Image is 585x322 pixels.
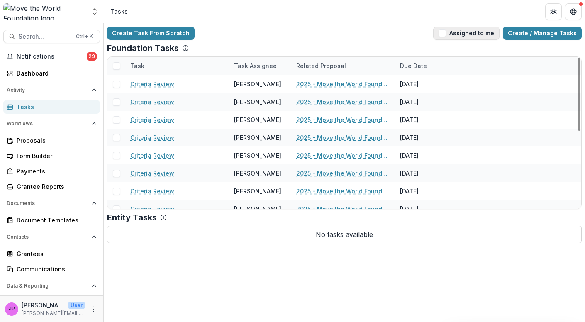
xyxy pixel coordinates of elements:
[395,182,457,200] div: [DATE]
[395,111,457,129] div: [DATE]
[234,98,281,106] div: [PERSON_NAME]
[3,149,100,163] a: Form Builder
[503,27,582,40] a: Create / Manage Tasks
[17,182,93,191] div: Grantee Reports
[7,283,88,289] span: Data & Reporting
[17,249,93,258] div: Grantees
[110,7,128,16] div: Tasks
[229,61,282,70] div: Task Assignee
[125,57,229,75] div: Task
[296,205,390,213] a: 2025 - Move the World Foundation - 2025 Grant Interest Form
[3,100,100,114] a: Tasks
[22,301,65,310] p: [PERSON_NAME]
[9,306,15,312] div: Jill Pappas
[130,151,174,160] a: Criteria Review
[234,205,281,213] div: [PERSON_NAME]
[89,3,100,20] button: Open entity switcher
[3,180,100,193] a: Grantee Reports
[3,83,100,97] button: Open Activity
[234,187,281,195] div: [PERSON_NAME]
[3,230,100,244] button: Open Contacts
[17,69,93,78] div: Dashboard
[229,57,291,75] div: Task Assignee
[3,213,100,227] a: Document Templates
[130,205,174,213] a: Criteria Review
[17,265,93,273] div: Communications
[130,98,174,106] a: Criteria Review
[3,3,85,20] img: Move the World Foundation logo
[7,234,88,240] span: Contacts
[395,129,457,146] div: [DATE]
[291,57,395,75] div: Related Proposal
[296,80,390,88] a: 2025 - Move the World Foundation - 2025 Grant Interest Form
[107,212,157,222] p: Entity Tasks
[3,262,100,276] a: Communications
[130,115,174,124] a: Criteria Review
[234,80,281,88] div: [PERSON_NAME]
[234,169,281,178] div: [PERSON_NAME]
[17,53,87,60] span: Notifications
[3,279,100,293] button: Open Data & Reporting
[395,200,457,218] div: [DATE]
[395,61,432,70] div: Due Date
[107,226,582,243] p: No tasks available
[22,310,85,317] p: [PERSON_NAME][EMAIL_ADDRESS][DOMAIN_NAME]
[3,50,100,63] button: Notifications29
[125,61,149,70] div: Task
[17,102,93,111] div: Tasks
[17,216,93,224] div: Document Templates
[3,30,100,43] button: Search...
[107,27,195,40] a: Create Task From Scratch
[3,117,100,130] button: Open Workflows
[3,197,100,210] button: Open Documents
[296,169,390,178] a: 2025 - Move the World Foundation - 2025 Grant Interest Form
[19,33,71,40] span: Search...
[395,93,457,111] div: [DATE]
[395,57,457,75] div: Due Date
[395,75,457,93] div: [DATE]
[107,5,131,17] nav: breadcrumb
[17,151,93,160] div: Form Builder
[395,164,457,182] div: [DATE]
[565,3,582,20] button: Get Help
[3,134,100,147] a: Proposals
[17,167,93,176] div: Payments
[296,151,390,160] a: 2025 - Move the World Foundation - 2025 Grant Interest Form
[68,302,85,309] p: User
[74,32,95,41] div: Ctrl + K
[88,304,98,314] button: More
[87,52,97,61] span: 29
[234,115,281,124] div: [PERSON_NAME]
[3,247,100,261] a: Grantees
[433,27,500,40] button: Assigned to me
[234,151,281,160] div: [PERSON_NAME]
[296,187,390,195] a: 2025 - Move the World Foundation - 2025 Grant Interest Form
[107,43,179,53] p: Foundation Tasks
[17,136,93,145] div: Proposals
[296,115,390,124] a: 2025 - Move the World Foundation - 2025 Grant Interest Form
[296,133,390,142] a: 2025 - Move the World Foundation - 2025 Grant Interest Form
[7,87,88,93] span: Activity
[3,66,100,80] a: Dashboard
[130,187,174,195] a: Criteria Review
[130,80,174,88] a: Criteria Review
[545,3,562,20] button: Partners
[7,121,88,127] span: Workflows
[130,133,174,142] a: Criteria Review
[234,133,281,142] div: [PERSON_NAME]
[291,61,351,70] div: Related Proposal
[7,200,88,206] span: Documents
[3,164,100,178] a: Payments
[296,98,390,106] a: 2025 - Move the World Foundation - 2025 Grant Interest Form
[395,146,457,164] div: [DATE]
[130,169,174,178] a: Criteria Review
